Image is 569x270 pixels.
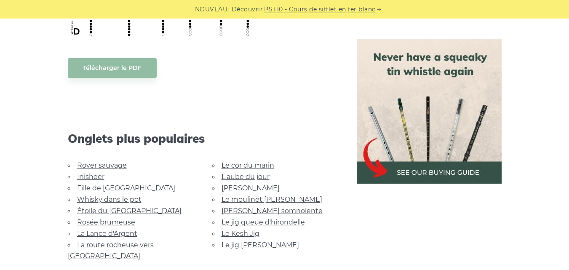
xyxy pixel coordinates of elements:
a: Le moulinet [PERSON_NAME] [222,195,322,203]
a: Inisheer [77,173,104,181]
a: Rosée brumeuse [77,218,135,226]
a: Le Kesh Jig [222,230,259,238]
a: [PERSON_NAME] somnolente [222,207,323,215]
a: Fille de [GEOGRAPHIC_DATA] [77,184,175,192]
font: PST10 - Cours de sifflet en fer blanc [264,5,376,13]
a: La route rocheuse vers [GEOGRAPHIC_DATA] [68,241,154,260]
a: Le cor du marin [222,161,274,169]
a: Whisky dans le pot [77,195,142,203]
font: Onglets plus populaires [68,131,205,146]
a: Étoile du [GEOGRAPHIC_DATA] [77,207,182,215]
a: Rover sauvage [77,161,127,169]
font: Télécharger le PDF [83,64,142,72]
a: Le jig queue d'hirondelle [222,218,305,226]
a: La Lance d'Argent [77,230,137,238]
a: Le jig [PERSON_NAME] [222,241,299,249]
a: L'aube du jour [222,173,270,181]
a: Télécharger le PDF [68,58,157,78]
font: NOUVEAU: [195,5,229,13]
a: PST10 - Cours de sifflet en fer blanc [264,5,376,14]
a: [PERSON_NAME] [222,184,280,192]
font: Découvrir [232,5,263,13]
img: guide d'achat de sifflets en étain [357,39,502,184]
